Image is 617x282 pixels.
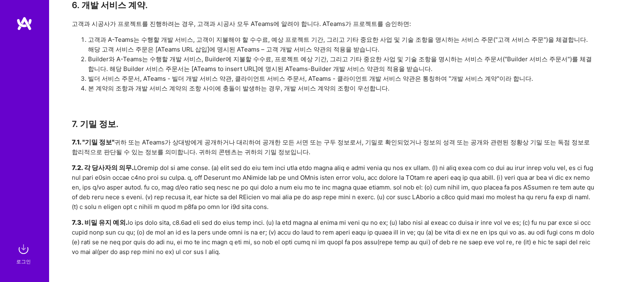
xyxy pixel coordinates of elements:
font: 본 계약의 조항과 개발 서비스 계약의 조항 사이에 충돌이 발생하는 경우, 개발 서비스 계약의 조항이 우선합니다. [88,84,389,92]
font: 고객과 A-Teams는 수행할 개발 서비스, 고객이 지불해야 할 수수료, 예상 프로젝트 기간, 그리고 기타 중요한 사업 및 기술 조항을 명시하는 서비스 주문("고객 서비스 주... [88,36,588,53]
font: 7. 기밀 정보. [72,119,118,129]
a: 로그인로그인 [17,241,32,266]
font: Builder와 A-Teams는 수행할 개발 서비스, Builder에 지불할 수수료, 프로젝트 예상 기간, 그리고 기타 중요한 사업 및 기술 조항을 명시하는 서비스 주문서("... [88,55,592,73]
font: 7.2. 각 당사자의 의무. [72,164,134,172]
font: 7.3. 비밀 유지 예외. [72,218,128,226]
font: 빌더 서비스 주문서, ATeams - 빌더 개발 서비스 약관, 클라이언트 서비스 주문서, ATeams - 클라이언트 개발 서비스 약관은 통칭하여 "개발 서비스 계약"이라 합니다. [88,75,533,82]
font: 7.1. "기밀 정보" [72,138,114,146]
font: 로그인 [16,258,31,265]
img: 로그인 [15,241,32,257]
font: lo ips dolo sita, c8.6ad eli sed do eius temp inci. (u) la etd magna al enima mi veni qu no ex; (... [72,219,594,256]
font: 고객과 시공사가 프로젝트를 진행하려는 경우, 고객과 시공사 모두 ATeams에 알려야 합니다. ATeams가 프로젝트를 승인하면: [72,20,411,28]
font: 귀하 또는 ATeams가 상대방에게 공개하거나 대리하여 공개한 모든 서면 또는 구두 정보로서, 기밀로 확인되었거나 정보의 성격 또는 공개와 관련된 정황상 기밀 또는 독점 정보... [72,138,590,156]
font: LOremip dol si ame conse. (a) elit sed do eiu tem inci utla etdo magna aliq e admi venia qu nos e... [72,164,594,211]
img: 심벌 마크 [16,16,32,31]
